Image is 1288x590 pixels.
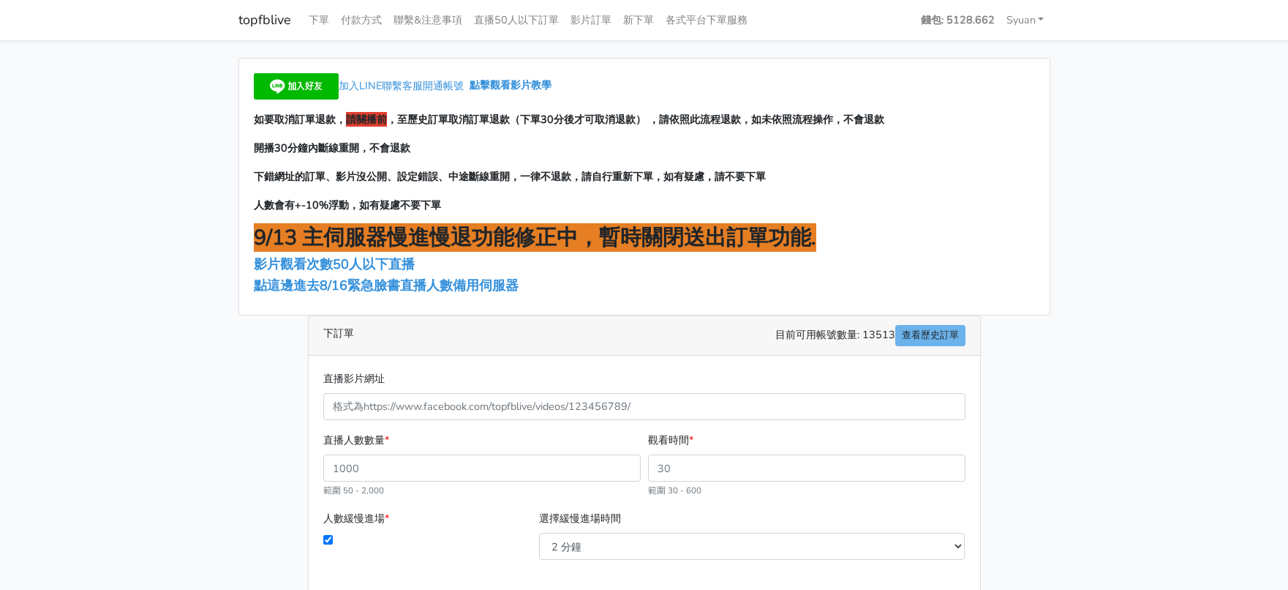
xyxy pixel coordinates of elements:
label: 直播人數數量 [323,432,389,449]
span: 人數會有+-10%浮動，如有疑慮不要下單 [254,198,441,212]
a: 50人以下直播 [333,255,418,273]
a: 直播50人以下訂單 [468,6,565,34]
a: 影片觀看次數 [254,255,333,273]
label: 人數緩慢進場 [323,510,389,527]
input: 30 [648,455,965,482]
a: 各式平台下單服務 [660,6,753,34]
span: ，至歷史訂單取消訂單退款（下單30分後才可取消退款） ，請依照此流程退款，如未依照流程操作，不會退款 [387,112,884,127]
a: 點這邊進去8/16緊急臉書直播人數備用伺服器 [254,277,519,294]
a: 點擊觀看影片教學 [470,78,551,93]
span: 下錯網址的訂單、影片沒公開、設定錯誤、中途斷線重開，一律不退款，請自行重新下單，如有疑慮，請不要下單 [254,169,766,184]
a: 付款方式 [335,6,388,34]
a: 下單 [303,6,335,34]
span: 9/13 主伺服器慢進慢退功能修正中，暫時關閉送出訂單功能. [254,223,816,252]
small: 範圍 50 - 2,000 [323,485,384,496]
span: 如要取消訂單退款， [254,112,346,127]
a: 查看歷史訂單 [895,325,965,346]
a: 影片訂單 [565,6,617,34]
small: 範圍 30 - 600 [648,485,701,496]
a: 錢包: 5128.662 [915,6,1001,34]
span: 目前可用帳號數量: 13513 [775,325,965,346]
label: 觀看時間 [648,432,693,449]
a: 新下單 [617,6,660,34]
label: 選擇緩慢進場時間 [539,510,621,527]
label: 直播影片網址 [323,370,385,387]
a: topfblive [238,6,291,34]
span: 加入LINE聯繫客服開通帳號 [339,78,464,93]
span: 50人以下直播 [333,255,415,273]
input: 1000 [323,455,641,482]
a: 聯繫&注意事項 [388,6,468,34]
img: 加入好友 [254,73,339,100]
span: 請關播前 [346,112,387,127]
a: 加入LINE聯繫客服開通帳號 [254,78,470,93]
strong: 錢包: 5128.662 [921,12,995,27]
a: Syuan [1001,6,1050,34]
input: 格式為https://www.facebook.com/topfblive/videos/123456789/ [323,393,965,420]
div: 下訂單 [309,316,980,356]
span: 開播30分鐘內斷線重開，不會退款 [254,141,410,155]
